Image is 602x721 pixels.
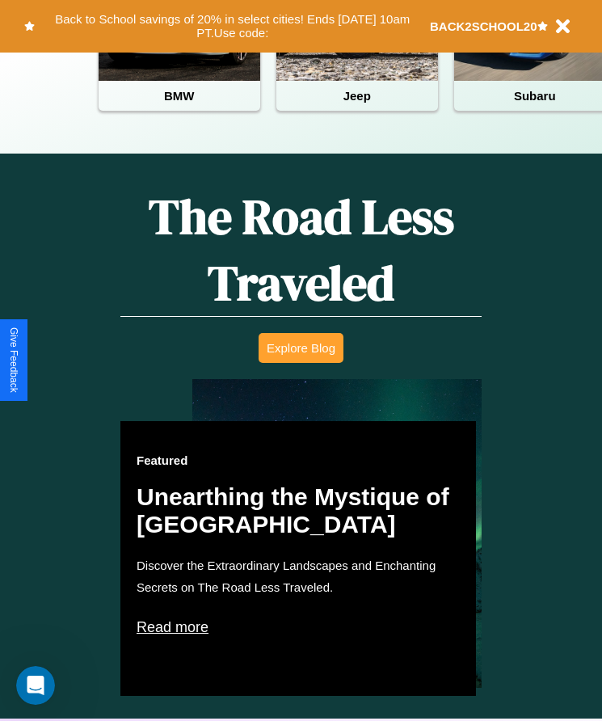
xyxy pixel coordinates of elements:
button: Explore Blog [259,333,343,363]
h2: Unearthing the Mystique of [GEOGRAPHIC_DATA] [137,483,460,538]
p: Read more [137,614,460,640]
div: Give Feedback [8,327,19,393]
iframe: Intercom live chat [16,666,55,705]
h4: BMW [99,81,260,111]
p: Discover the Extraordinary Landscapes and Enchanting Secrets on The Road Less Traveled. [137,554,460,598]
button: Back to School savings of 20% in select cities! Ends [DATE] 10am PT.Use code: [35,8,430,44]
h1: The Road Less Traveled [120,183,482,317]
b: BACK2SCHOOL20 [430,19,537,33]
h3: Featured [137,453,460,467]
h4: Jeep [276,81,438,111]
